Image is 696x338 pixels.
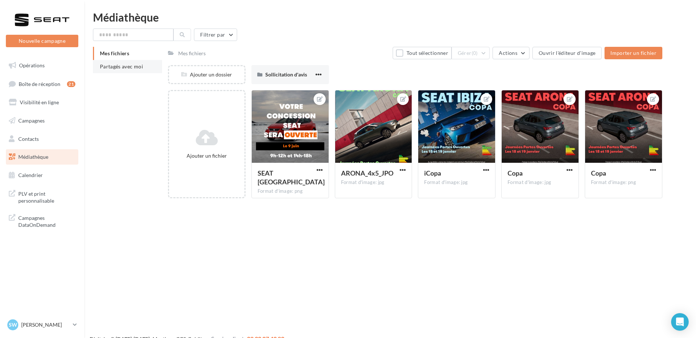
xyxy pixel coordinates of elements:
a: Opérations [4,58,80,73]
span: Calendrier [18,172,43,178]
button: Nouvelle campagne [6,35,78,47]
a: Boîte de réception21 [4,76,80,92]
div: Mes fichiers [178,50,206,57]
span: Partagés avec moi [100,63,143,70]
div: Médiathèque [93,12,687,23]
div: Ajouter un dossier [169,71,244,78]
div: Open Intercom Messenger [671,313,689,331]
span: Opérations [19,62,45,68]
a: Calendrier [4,168,80,183]
button: Actions [493,47,529,59]
p: [PERSON_NAME] [21,321,70,328]
a: Contacts [4,131,80,147]
button: Gérer(0) [452,47,490,59]
span: Copa [508,169,523,177]
span: ARONA_4x5_JPO [341,169,393,177]
div: Format d'image: png [591,179,656,186]
button: Importer un fichier [605,47,662,59]
button: Tout sélectionner [393,47,451,59]
span: SW [9,321,17,328]
span: PLV et print personnalisable [18,189,75,204]
span: Visibilité en ligne [20,99,59,105]
span: Campagnes DataOnDemand [18,213,75,229]
a: Visibilité en ligne [4,95,80,110]
span: Actions [499,50,517,56]
span: Sollicitation d'avis [265,71,307,78]
div: Ajouter un fichier [172,152,242,159]
span: Campagnes [18,117,45,124]
span: Importer un fichier [610,50,656,56]
a: Médiathèque [4,149,80,165]
div: 21 [67,81,75,87]
div: Format d'image: jpg [424,179,489,186]
a: Campagnes [4,113,80,128]
a: PLV et print personnalisable [4,186,80,207]
span: Copa [591,169,606,177]
span: Médiathèque [18,154,48,160]
div: Format d'image: png [258,188,323,195]
span: Contacts [18,135,39,142]
span: SEAT moselle [258,169,325,186]
span: (0) [472,50,478,56]
span: Boîte de réception [19,80,60,87]
a: SW [PERSON_NAME] [6,318,78,332]
a: Campagnes DataOnDemand [4,210,80,232]
span: Mes fichiers [100,50,129,56]
button: Ouvrir l'éditeur d'image [532,47,602,59]
span: iCopa [424,169,441,177]
div: Format d'image: jpg [508,179,573,186]
button: Filtrer par [194,29,237,41]
div: Format d'image: jpg [341,179,406,186]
